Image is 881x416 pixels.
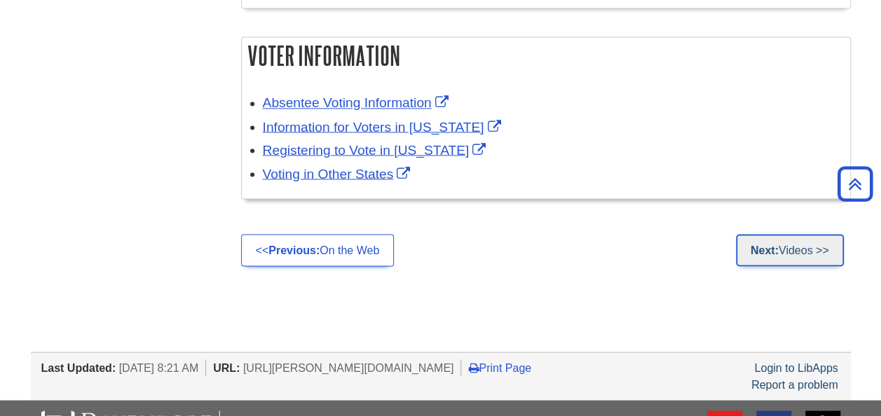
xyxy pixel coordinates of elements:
a: Next:Videos >> [736,234,844,266]
a: <<Previous:On the Web [241,234,395,266]
span: [DATE] 8:21 AM [119,361,199,373]
strong: Previous: [268,244,320,256]
strong: Next: [751,244,779,256]
h2: Voter Information [242,37,850,74]
a: Report a problem [751,378,838,390]
a: Link opens in new window [263,119,505,134]
span: URL: [213,361,240,373]
a: Link opens in new window [263,95,452,110]
a: Print Page [468,361,531,373]
a: Link opens in new window [263,142,490,157]
a: Back to Top [833,174,877,193]
a: Login to LibApps [754,361,838,373]
span: Last Updated: [41,361,116,373]
a: Link opens in new window [263,166,414,181]
span: [URL][PERSON_NAME][DOMAIN_NAME] [243,361,454,373]
i: Print Page [468,361,479,373]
